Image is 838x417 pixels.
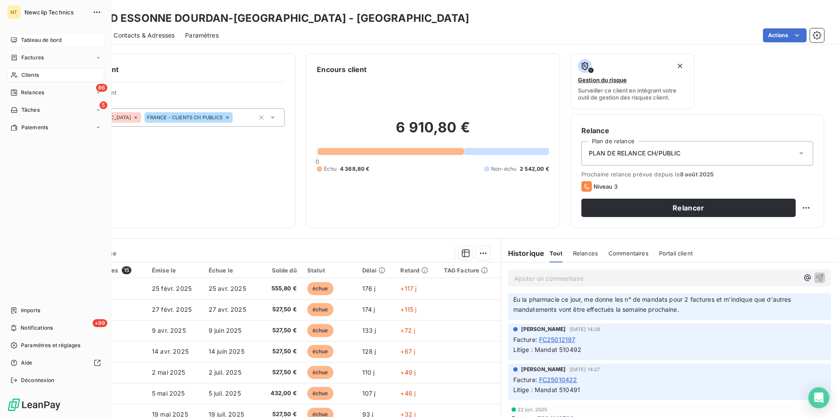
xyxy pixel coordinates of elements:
[400,327,415,334] span: +72 j
[444,267,495,274] div: TAG Facture
[21,106,40,114] span: Tâches
[581,125,813,136] h6: Relance
[7,86,104,100] a: 86Relances
[152,369,185,376] span: 2 mai 2025
[24,9,87,16] span: Newclip Technics
[21,324,53,332] span: Notifications
[518,407,548,412] span: 22 juil. 2025
[7,5,21,19] div: NT
[266,389,297,398] span: 432,00 €
[491,165,516,173] span: Non-échu
[324,165,337,173] span: Échu
[21,359,33,367] span: Aide
[70,89,285,101] span: Propriétés Client
[185,31,219,40] span: Paramètres
[513,386,580,393] span: Litige : Mandat 510491
[589,149,681,158] span: PLAN DE RELANCE CH/PUBLIC
[362,389,376,397] span: 107 j
[21,124,48,131] span: Paiements
[21,307,40,314] span: Imports
[21,71,39,79] span: Clients
[266,267,297,274] div: Solde dû
[7,303,104,317] a: Imports
[513,335,537,344] span: Facture :
[147,115,223,120] span: FRANCE - CLIENTS CH PUBLICS
[520,165,549,173] span: 2 542,00 €
[152,389,185,397] span: 5 mai 2025
[209,389,241,397] span: 5 juil. 2025
[7,121,104,134] a: Paiements
[501,248,545,258] h6: Historique
[570,327,601,332] span: [DATE] 14:28
[152,348,189,355] span: 14 avr. 2025
[152,267,198,274] div: Émise le
[307,267,352,274] div: Statut
[362,267,390,274] div: Délai
[307,324,333,337] span: échue
[317,64,367,75] h6: Encours client
[400,389,416,397] span: +46 j
[152,285,192,292] span: 25 févr. 2025
[21,36,62,44] span: Tableau de bord
[233,114,240,121] input: Ajouter une valeur
[7,356,104,370] a: Aide
[550,250,563,257] span: Tout
[122,266,131,274] span: 15
[362,369,375,376] span: 110 j
[21,341,80,349] span: Paramètres et réglages
[594,183,618,190] span: Niveau 3
[209,327,242,334] span: 9 juin 2025
[7,68,104,82] a: Clients
[96,84,107,92] span: 86
[680,171,714,178] span: 8 août 2025
[513,346,581,353] span: Litige : Mandat 510492
[362,306,375,313] span: 174 j
[316,158,319,165] span: 0
[209,306,246,313] span: 27 avr. 2025
[659,250,693,257] span: Portail client
[266,347,297,356] span: 527,50 €
[307,387,333,400] span: échue
[7,398,61,412] img: Logo LeanPay
[21,376,55,384] span: Déconnexion
[539,335,576,344] span: FC25012197
[362,285,376,292] span: 176 j
[513,375,537,384] span: Facture :
[7,33,104,47] a: Tableau de bord
[266,326,297,335] span: 527,50 €
[400,285,416,292] span: +117 j
[100,101,107,109] span: 5
[93,319,107,327] span: +99
[7,103,104,117] a: 5Tâches
[209,267,255,274] div: Échue le
[513,296,793,313] span: Eu la pharmacie ce jour, me donne les n° de mandats pour 2 factures et m'indique que d'autres man...
[521,365,566,373] span: [PERSON_NAME]
[581,199,796,217] button: Relancer
[573,250,598,257] span: Relances
[77,10,469,26] h3: CH SUD ESSONNE DOURDAN-[GEOGRAPHIC_DATA] - [GEOGRAPHIC_DATA]
[521,325,566,333] span: [PERSON_NAME]
[266,284,297,293] span: 555,80 €
[400,267,433,274] div: Retard
[808,387,829,408] div: Open Intercom Messenger
[581,171,813,178] span: Prochaine relance prévue depuis le
[763,28,807,42] button: Actions
[53,64,285,75] h6: Informations client
[209,369,241,376] span: 2 juil. 2025
[266,368,297,377] span: 527,50 €
[266,305,297,314] span: 527,50 €
[400,306,416,313] span: +115 j
[608,250,649,257] span: Commentaires
[539,375,577,384] span: FC25010422
[400,348,415,355] span: +67 j
[570,367,600,372] span: [DATE] 14:27
[113,31,175,40] span: Contacts & Adresses
[152,327,186,334] span: 9 avr. 2025
[152,306,192,313] span: 27 févr. 2025
[307,366,333,379] span: échue
[578,76,627,83] span: Gestion du risque
[7,338,104,352] a: Paramètres et réglages
[209,348,244,355] span: 14 juin 2025
[209,285,246,292] span: 25 avr. 2025
[21,54,44,62] span: Factures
